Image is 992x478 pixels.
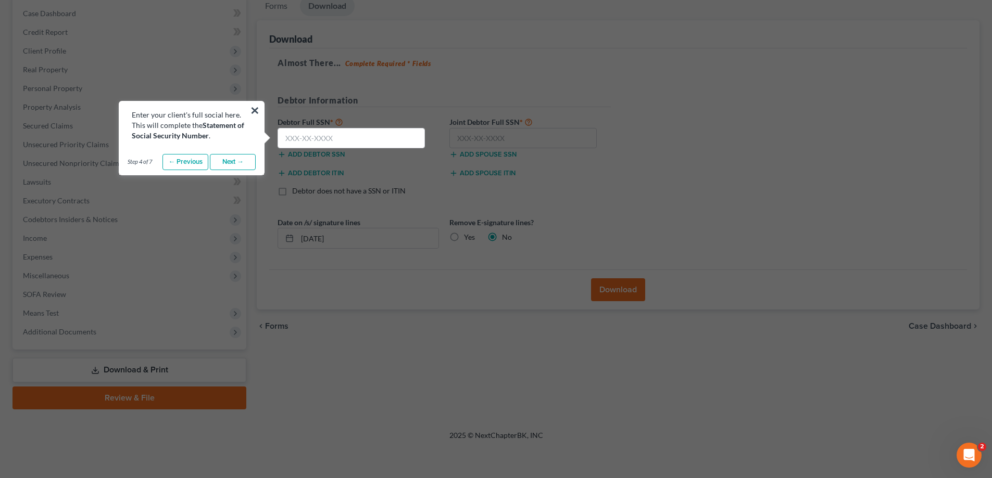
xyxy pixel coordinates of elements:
[210,154,256,171] a: Next →
[128,158,152,166] span: Step 4 of 7
[978,443,986,451] span: 2
[132,110,252,141] div: Enter your client's full social here. This will complete the .
[278,128,425,149] input: XXX-XX-XXXX
[250,102,260,119] button: ×
[132,121,244,140] b: Statement of Social Security Number
[162,154,208,171] a: ← Previous
[957,443,982,468] iframe: Intercom live chat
